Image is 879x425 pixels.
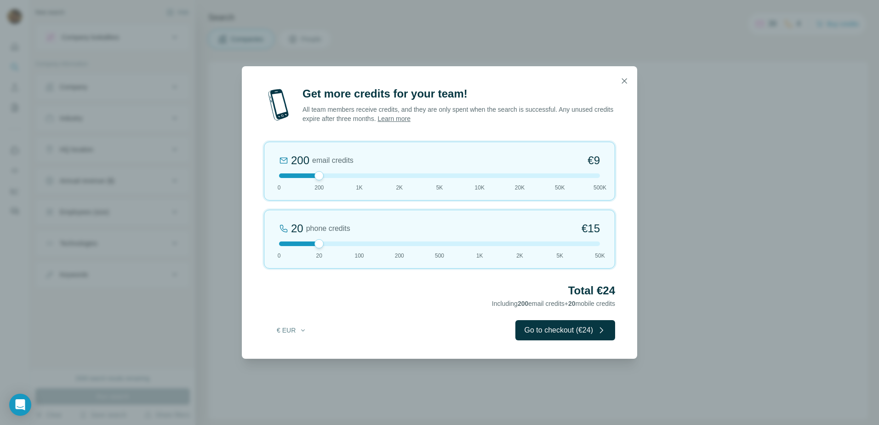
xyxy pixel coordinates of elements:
[594,184,606,192] span: 500K
[556,252,563,260] span: 5K
[516,252,523,260] span: 2K
[595,252,605,260] span: 50K
[264,283,615,298] h2: Total €24
[475,184,485,192] span: 10K
[354,252,364,260] span: 100
[316,252,322,260] span: 20
[278,252,281,260] span: 0
[436,184,443,192] span: 5K
[314,184,324,192] span: 200
[515,320,615,340] button: Go to checkout (€24)
[568,300,576,307] span: 20
[515,184,525,192] span: 20K
[9,394,31,416] div: Open Intercom Messenger
[264,86,293,123] img: mobile-phone
[518,300,528,307] span: 200
[278,184,281,192] span: 0
[588,153,600,168] span: €9
[270,322,313,339] button: € EUR
[476,252,483,260] span: 1K
[582,221,600,236] span: €15
[291,153,309,168] div: 200
[435,252,444,260] span: 500
[396,184,403,192] span: 2K
[306,223,350,234] span: phone credits
[356,184,363,192] span: 1K
[303,105,615,123] p: All team members receive credits, and they are only spent when the search is successful. Any unus...
[395,252,404,260] span: 200
[555,184,565,192] span: 50K
[492,300,615,307] span: Including email credits + mobile credits
[377,115,411,122] a: Learn more
[291,221,303,236] div: 20
[312,155,354,166] span: email credits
